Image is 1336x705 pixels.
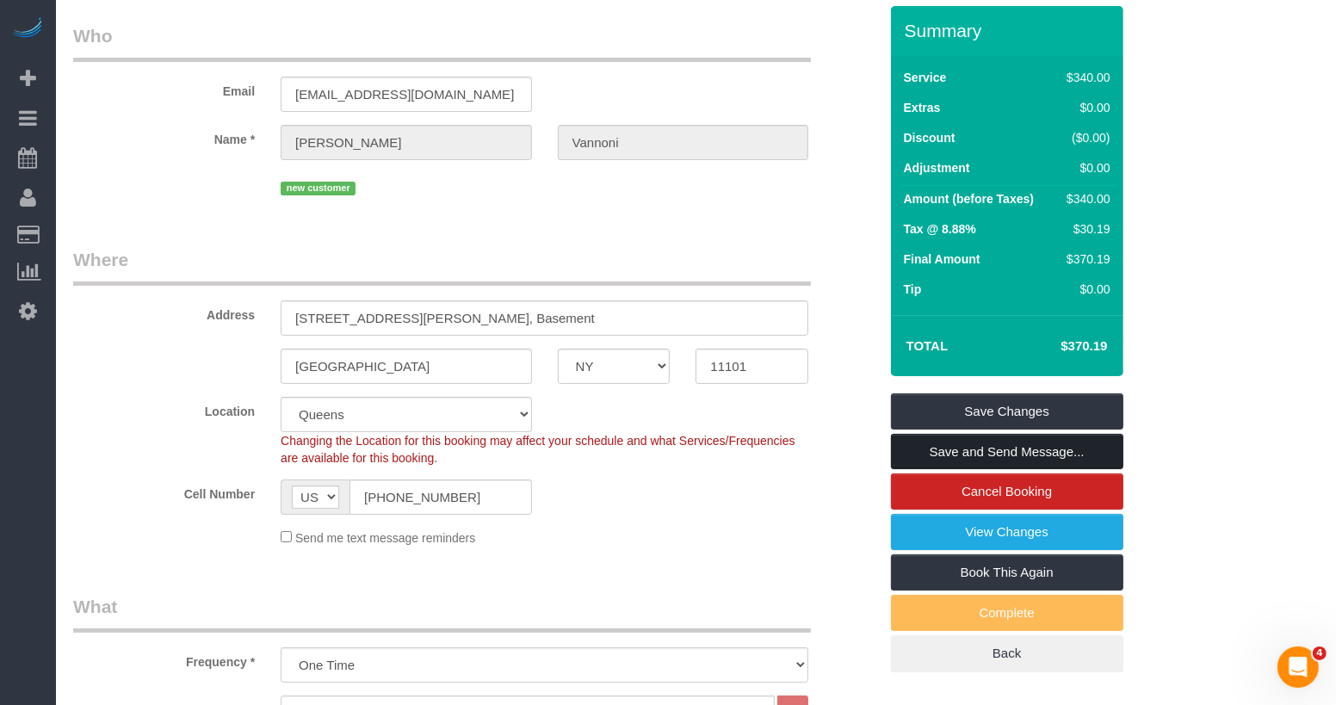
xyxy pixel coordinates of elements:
div: $0.00 [1060,281,1110,298]
label: Service [904,69,947,86]
div: $30.19 [1060,220,1110,238]
label: Adjustment [904,159,970,176]
h3: Summary [905,21,1115,40]
label: Email [60,77,268,100]
strong: Total [906,338,949,353]
input: Last Name [558,125,809,160]
input: Zip Code [696,349,808,384]
label: Cell Number [60,479,268,503]
div: $370.19 [1060,250,1110,268]
label: Discount [904,129,956,146]
a: View Changes [891,514,1123,550]
span: Send me text message reminders [295,531,475,545]
input: First Name [281,125,532,160]
label: Address [60,300,268,324]
div: $0.00 [1060,99,1110,116]
div: $340.00 [1060,190,1110,207]
h4: $370.19 [1009,339,1107,354]
a: Book This Again [891,554,1123,591]
input: Email [281,77,532,112]
label: Tax @ 8.88% [904,220,976,238]
label: Amount (before Taxes) [904,190,1034,207]
iframe: Intercom live chat [1277,646,1319,688]
label: Final Amount [904,250,980,268]
label: Frequency * [60,647,268,671]
label: Name * [60,125,268,148]
legend: Who [73,23,811,62]
a: Back [891,635,1123,671]
label: Extras [904,99,941,116]
span: 4 [1313,646,1327,660]
legend: Where [73,247,811,286]
div: $0.00 [1060,159,1110,176]
a: Save Changes [891,393,1123,430]
input: City [281,349,532,384]
img: Automaid Logo [10,17,45,41]
span: Changing the Location for this booking may affect your schedule and what Services/Frequencies are... [281,434,795,465]
legend: What [73,594,811,633]
span: new customer [281,182,356,195]
div: $340.00 [1060,69,1110,86]
label: Tip [904,281,922,298]
a: Save and Send Message... [891,434,1123,470]
label: Location [60,397,268,420]
a: Cancel Booking [891,473,1123,510]
input: Cell Number [349,479,532,515]
div: ($0.00) [1060,129,1110,146]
